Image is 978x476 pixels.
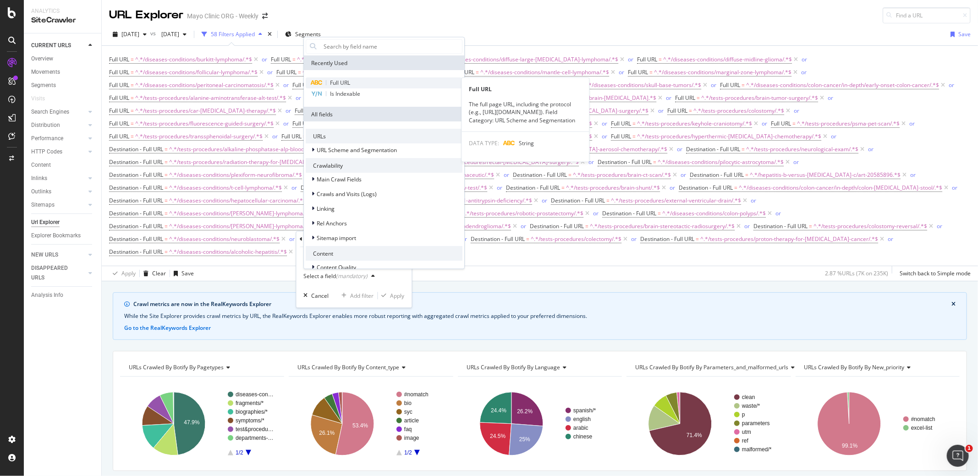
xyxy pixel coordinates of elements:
[809,222,812,230] span: =
[317,219,347,227] span: Rel Anchors
[831,132,836,140] div: or
[750,169,901,181] span: ^.*/hepatitis-b-versus-[MEDICAL_DATA]-c/art-20585896.*$
[31,54,95,64] a: Overview
[31,67,95,77] a: Movements
[521,222,526,230] button: or
[31,134,63,143] div: Performance
[135,66,258,79] span: ^.*/diseases-conditions/follicular-lymphoma/.*$
[686,145,740,153] span: Destination - Full URL
[169,207,383,220] span: ^.*/diseases-conditions/[PERSON_NAME]-lymphoma/expert-answers/lymphoma/.*$
[480,66,609,79] span: ^.*/diseases-conditions/mantle-cell-lymphoma/.*$
[187,11,258,21] div: Mayo Clinic ORG - Weekly
[561,184,565,191] span: =
[801,68,807,76] div: or
[584,79,701,92] span: ^.*/diseases-conditions/skull-base-tumors/.*$
[262,13,268,19] div: arrow-right-arrow-left
[653,158,656,166] span: =
[31,147,86,157] a: HTTP Codes
[291,184,297,191] div: or
[802,55,807,63] div: or
[602,209,656,217] span: Destination - Full URL
[519,139,534,147] span: String
[131,120,134,127] span: =
[947,27,971,42] button: Save
[734,184,737,191] span: =
[211,30,255,38] div: 58 Filters Applied
[588,158,594,166] div: or
[439,53,618,66] span: ^.*/diseases-conditions/diffuse-large-[MEDICAL_DATA]-lymphoma/.*$
[513,171,567,179] span: Destination - Full URL
[611,194,741,207] span: ^.*/tests-procedures/external-ventricular-drain/.*$
[198,27,266,42] button: 58 Filters Applied
[602,120,607,127] div: or
[476,68,479,76] span: =
[711,81,716,89] button: or
[602,132,607,140] div: or
[551,197,605,204] span: Destination - Full URL
[317,190,377,198] span: Crawls and Visits (Logs)
[31,67,60,77] div: Movements
[670,184,675,191] div: or
[289,235,295,243] button: or
[31,41,86,50] a: CURRENT URLS
[135,117,274,130] span: ^.*/tests-procedures/fluorescence-guided-surgery/.*$
[667,107,687,115] span: Full URL
[140,266,166,281] button: Clear
[31,160,51,170] div: Content
[31,160,95,170] a: Content
[909,119,915,128] button: or
[169,233,280,246] span: ^.*/diseases-conditions/neuroblastoma/.*$
[283,81,289,89] div: or
[165,145,168,153] span: =
[298,68,301,76] span: =
[792,120,796,127] span: =
[701,92,818,104] span: ^.*/tests-procedures/brain-tumor-surgery/.*$
[109,107,129,115] span: Full URL
[602,119,607,128] button: or
[910,171,916,179] div: or
[775,209,781,217] div: or
[31,200,86,210] a: Sitemaps
[31,231,95,241] a: Explorer Bookmarks
[109,222,163,230] span: Destination - Full URL
[109,184,163,191] span: Destination - Full URL
[690,171,744,179] span: Destination - Full URL
[31,263,86,283] a: DISAPPEARED URLS
[31,94,45,104] div: Visits
[292,55,296,63] span: =
[109,81,129,89] span: Full URL
[317,234,356,242] span: Sitemap import
[292,120,313,127] span: Full URL
[663,53,792,66] span: ^.*/diseases-conditions/diffuse-midline-glioma/.*$
[868,145,874,153] button: or
[762,119,767,128] button: or
[31,263,77,283] div: DISAPPEARED URLS
[909,120,915,127] div: or
[632,132,636,140] span: =
[813,220,927,233] span: ^.*/tests-procedures/colostomy-reversal/.*$
[31,174,47,183] div: Inlinks
[675,94,695,102] span: Full URL
[611,132,631,140] span: Full URL
[831,132,836,141] button: or
[947,445,969,467] iframe: Intercom live chat
[135,79,274,92] span: ^.*/diseases-conditions/peritoneal-carcinomatosis/.*$
[152,269,166,277] div: Clear
[900,269,971,277] div: Switch back to Simple mode
[303,132,306,140] span: =
[169,143,325,156] span: ^.*/tests-procedures/alkaline-phosphatase-alp-blood-test/.*$
[593,209,599,217] div: or
[109,132,129,140] span: Full URL
[165,197,168,204] span: =
[31,290,95,300] a: Analysis Info
[462,85,589,93] div: Full URL
[526,235,529,243] span: =
[797,117,900,130] span: ^.*/tests-procedures/psma-pet-scan/.*$
[304,56,464,71] div: Recently Used
[266,30,274,39] div: times
[169,220,313,233] span: ^.*/diseases-conditions/[PERSON_NAME]-lymphoma/.*$
[131,55,134,63] span: =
